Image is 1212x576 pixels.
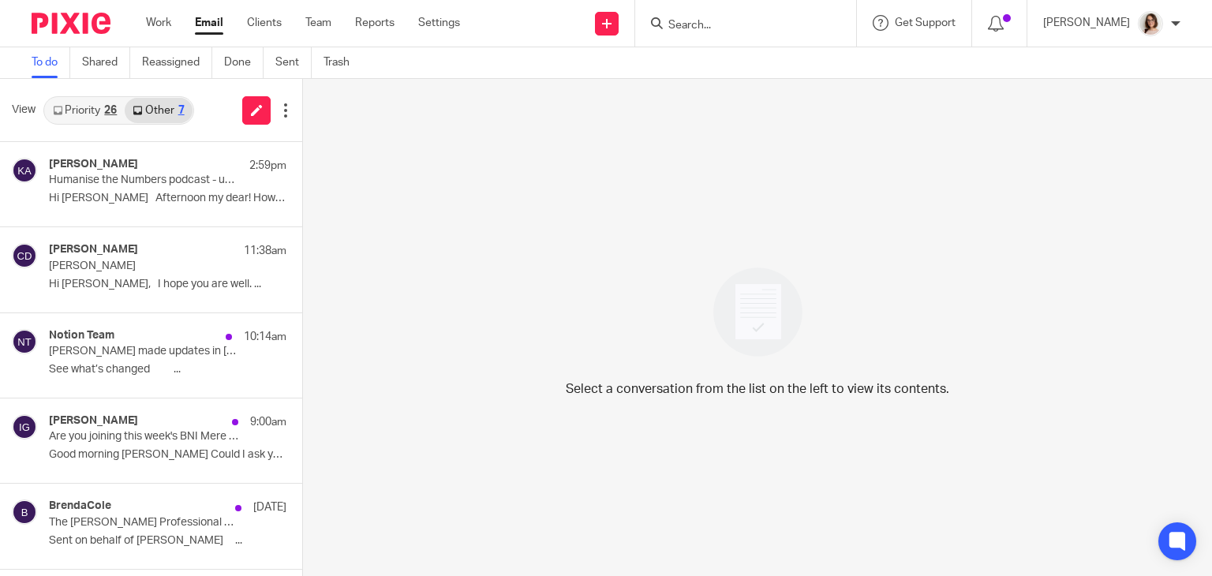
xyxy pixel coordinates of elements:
p: Sent on behalf of [PERSON_NAME] ... [49,534,286,548]
a: Shared [82,47,130,78]
h4: [PERSON_NAME] [49,243,138,256]
img: svg%3E [12,243,37,268]
p: The [PERSON_NAME] Professional Decorating Ltd & [PERSON_NAME] [49,516,239,529]
h4: [PERSON_NAME] [49,414,138,428]
input: Search [667,19,809,33]
p: 2:59pm [249,158,286,174]
img: svg%3E [12,158,37,183]
a: Settings [418,15,460,31]
img: svg%3E [12,329,37,354]
a: Work [146,15,171,31]
a: To do [32,47,70,78]
a: Reassigned [142,47,212,78]
p: 11:38am [244,243,286,259]
a: Reports [355,15,395,31]
span: View [12,102,36,118]
img: svg%3E [12,499,37,525]
div: 7 [178,105,185,116]
a: Email [195,15,223,31]
a: Done [224,47,264,78]
h4: BrendaCole [49,499,111,513]
img: Pixie [32,13,110,34]
p: [PERSON_NAME] [1043,15,1130,31]
p: Select a conversation from the list on the left to view its contents. [566,380,949,398]
p: 9:00am [250,414,286,430]
img: Caroline%20-%20HS%20-%20LI.png [1138,11,1163,36]
a: Other7 [125,98,192,123]
h4: [PERSON_NAME] [49,158,138,171]
p: [PERSON_NAME] made updates in [PERSON_NAME] Clear [49,345,239,358]
p: [PERSON_NAME] [49,260,239,273]
p: See what’s changed ͏ ‌ ­ ͏ ‌ ­... [49,363,286,376]
p: Good morning [PERSON_NAME] Could I ask you to... [49,448,286,462]
p: Are you joining this week's BNI Mere meeting on [DATE]? Reply needed by mid-day [DATE]. [49,430,239,443]
a: Trash [324,47,361,78]
a: Team [305,15,331,31]
h4: Notion Team [49,329,114,342]
a: Sent [275,47,312,78]
span: Get Support [895,17,956,28]
a: Clients [247,15,282,31]
img: image [703,257,813,367]
a: Priority26 [45,98,125,123]
div: 26 [104,105,117,116]
p: Hi [PERSON_NAME], I hope you are well. ... [49,278,286,291]
img: svg%3E [12,414,37,439]
p: [DATE] [253,499,286,515]
p: Humanise the Numbers podcast - update headphone and microphone details [49,174,239,187]
p: Hi [PERSON_NAME] Afternoon my dear! How are... [49,192,286,205]
p: 10:14am [244,329,286,345]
